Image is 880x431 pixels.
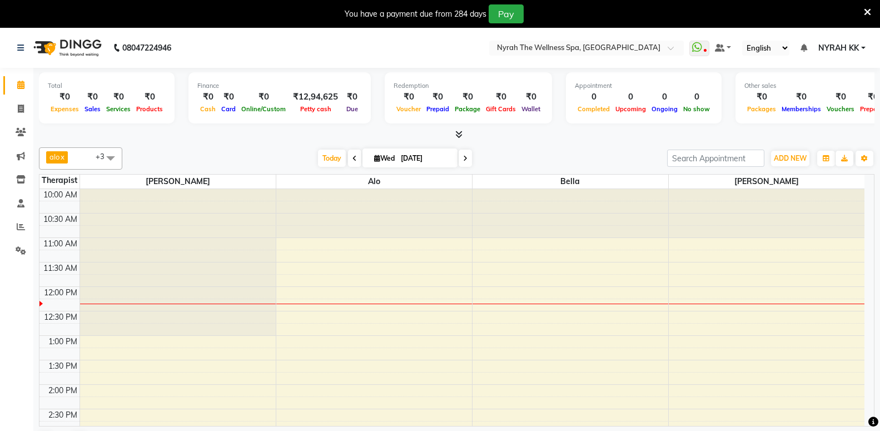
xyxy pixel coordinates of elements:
span: [PERSON_NAME] [80,175,276,189]
span: Petty cash [297,105,334,113]
div: ₹0 [48,91,82,103]
span: Wed [371,154,397,162]
div: 1:00 PM [46,336,79,348]
div: ₹0 [519,91,543,103]
span: alo [49,152,59,161]
div: ₹0 [218,91,238,103]
div: ₹0 [82,91,103,103]
button: Pay [489,4,524,23]
span: +3 [96,152,113,161]
span: [PERSON_NAME] [669,175,865,189]
div: ₹0 [483,91,519,103]
div: 1:30 PM [46,360,79,372]
span: Cash [197,105,218,113]
div: 0 [680,91,713,103]
div: ₹0 [133,91,166,103]
span: Vouchers [824,105,857,113]
span: Wallet [519,105,543,113]
div: ₹12,94,625 [289,91,342,103]
span: No show [680,105,713,113]
span: Upcoming [613,105,649,113]
div: ₹0 [424,91,452,103]
div: Redemption [394,81,543,91]
span: Memberships [779,105,824,113]
span: Online/Custom [238,105,289,113]
span: Today [318,150,346,167]
span: Due [344,105,361,113]
div: 0 [575,91,613,103]
span: Package [452,105,483,113]
div: ₹0 [238,91,289,103]
div: ₹0 [824,91,857,103]
button: ADD NEW [771,151,809,166]
div: 12:00 PM [42,287,79,299]
div: ₹0 [103,91,133,103]
span: Sales [82,105,103,113]
div: 10:00 AM [41,189,79,201]
div: ₹0 [744,91,779,103]
span: Voucher [394,105,424,113]
a: x [59,152,64,161]
span: Card [218,105,238,113]
b: 08047224946 [122,32,171,63]
img: logo [28,32,105,63]
span: Prepaid [424,105,452,113]
div: ₹0 [452,91,483,103]
span: alo [276,175,472,189]
div: 12:30 PM [42,311,79,323]
div: 2:00 PM [46,385,79,397]
div: 10:30 AM [41,214,79,225]
div: ₹0 [197,91,218,103]
span: Ongoing [649,105,680,113]
span: bella [473,175,668,189]
div: 0 [649,91,680,103]
div: Appointment [575,81,713,91]
span: ADD NEW [774,154,807,162]
span: Services [103,105,133,113]
div: 11:30 AM [41,262,79,274]
div: You have a payment due from 284 days [345,8,486,20]
div: ₹0 [394,91,424,103]
div: ₹0 [779,91,824,103]
span: Products [133,105,166,113]
span: Packages [744,105,779,113]
div: Total [48,81,166,91]
input: Search Appointment [667,150,764,167]
div: 2:30 PM [46,409,79,421]
input: 2025-09-03 [397,150,453,167]
span: Gift Cards [483,105,519,113]
span: Completed [575,105,613,113]
span: NYRAH KK [818,42,859,54]
span: Expenses [48,105,82,113]
div: Therapist [39,175,79,186]
div: ₹0 [342,91,362,103]
div: 0 [613,91,649,103]
div: 11:00 AM [41,238,79,250]
div: Finance [197,81,362,91]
